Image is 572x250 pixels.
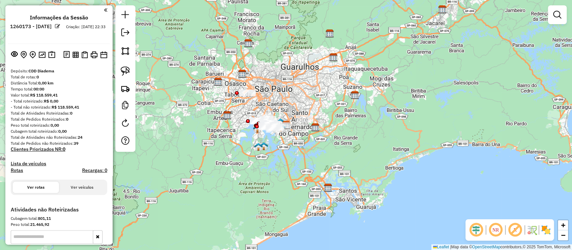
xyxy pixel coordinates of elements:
[99,50,109,60] button: Disponibilidade de veículos
[507,222,523,238] span: Exibir rótulo
[37,50,47,59] button: Otimizar todas as rotas
[541,225,551,235] img: Exibir/Ocultar setores
[265,123,282,130] div: Atividade não roteirizada - PATRICIA DE SOUZA CL
[11,146,107,152] h4: Clientes Priorizados NR:
[526,225,537,235] img: Fluxo de ruas
[561,221,565,229] span: +
[259,123,276,130] div: Atividade não roteirizada - RESTAURANTE e LANCHO
[238,69,247,78] img: CDD São Paulo
[38,216,51,221] strong: 801,11
[11,80,107,86] div: Distância Total:
[119,26,132,41] a: Exportar sessão
[223,111,232,120] img: CDD Embu
[30,222,49,227] strong: 21.465,92
[119,116,132,131] a: Reroteirizar Sessão
[44,99,58,104] strong: R$ 0,00
[63,146,65,152] strong: 0
[11,122,107,128] div: Peso total roteirizado:
[558,230,568,240] a: Zoom out
[11,98,107,104] div: - Total roteirizado:
[351,91,359,100] img: CDD Suzano
[261,120,277,127] div: Atividade não roteirizada - CRM ATACADISTA
[30,14,88,21] h4: Informações da Sessão
[11,116,107,122] div: Total de Pedidos Roteirizados:
[28,50,37,60] button: Adicionar Atividades
[11,134,107,140] div: Total de Atividades não Roteirizadas:
[121,46,130,56] img: Selecionar atividades - polígono
[11,92,107,98] div: Valor total:
[11,215,107,222] div: Cubagem total:
[266,124,282,131] div: Atividade não roteirizada - EDILEUZA CARMO SANTO
[296,115,313,122] div: Atividade não roteirizada - EC REFEICOES EIRELI
[276,118,285,127] img: DS Teste
[74,141,78,146] strong: 39
[262,121,279,128] div: Atividade não roteirizada - SUPERMERCADO GONCALV
[561,231,565,239] span: −
[468,222,484,238] span: Ocultar deslocamento
[11,206,107,213] h4: Atividades não Roteirizadas
[551,8,564,21] a: Exibir filtros
[19,50,28,60] button: Centralizar mapa no depósito ou ponto de apoio
[282,121,291,129] img: CDD Diadema
[28,68,54,73] strong: CDD Diadema
[263,121,280,127] div: Atividade não roteirizada - AGUINALDO SANTOS
[257,114,273,121] div: Atividade não roteirizada - BAR E LANCHES IDALIC
[55,24,60,29] em: Alterar nome da sessão
[472,245,501,249] a: OpenStreetMap
[11,104,107,110] div: - Total não roteirizado:
[258,120,274,126] div: Atividade não roteirizada - MERCADINHO KYO LTDA
[431,244,572,250] div: Map data © contributors,© 2025 TomTom, Microsoft
[329,53,338,62] img: CDD Guarulhos
[37,74,39,79] strong: 0
[214,77,223,86] img: CDD Barueri
[78,135,82,140] strong: 24
[34,86,44,91] strong: 00:00
[13,182,59,193] button: Ver rotas
[324,183,332,192] img: CDD Praia Grande
[325,29,334,38] img: CDI Guarulhos INT
[244,39,253,48] img: CDD Norte
[274,122,291,129] div: Atividade não roteirizada - MERCADO MARQUES
[119,8,132,23] a: Nova sessão e pesquisa
[71,50,80,59] button: Visualizar relatório de Roteirização
[11,222,107,228] div: Peso total:
[266,126,282,133] div: Atividade não roteirizada - LUCIA SARAIVA BARBOS
[450,245,451,249] span: |
[80,50,89,60] button: Visualizar Romaneio
[11,128,107,134] div: Cubagem total roteirizado:
[38,80,54,85] strong: 0,00 km
[250,118,267,124] div: Atividade não roteirizada - SERVLAND COMERCIO DE
[58,129,67,134] strong: 0,00
[121,66,130,76] img: Selecionar atividades - laço
[267,124,284,130] div: Atividade não roteirizada - BRUNO DA SILVA LOPES
[433,245,449,249] a: Leaflet
[59,182,105,193] button: Ver veículos
[261,122,277,128] div: Atividade não roteirizada - MERCADINHO e
[239,89,256,96] div: Atividade não roteirizada - MERCADINHO E ADEGA
[51,123,59,128] strong: 0,00
[11,110,107,116] div: Total de Atividades Roteirizadas:
[11,140,107,146] div: Total de Pedidos não Roteirizados:
[258,123,275,130] div: Atividade não roteirizada - FAM ALVARENGA COMERCIO DE PRODUTOS ALIME
[438,5,447,14] img: CDD São José dos Campos
[119,99,132,114] a: Criar modelo
[121,84,130,93] img: Criar rota
[11,86,107,92] div: Tempo total:
[118,81,133,96] a: Criar rota
[10,23,52,29] h6: 1260173 - [DATE]
[311,123,320,132] img: CDD Maua
[70,111,72,116] strong: 0
[11,168,23,173] h4: Rotas
[488,222,504,238] span: Ocultar NR
[11,68,107,74] div: Depósito:
[259,142,268,150] img: 603 UDC Light Grajau
[82,168,107,173] h4: Recargas: 0
[63,24,108,30] div: Criação: [DATE] 22:33
[11,74,107,80] div: Total de rotas:
[30,92,58,98] strong: R$ 118.559,41
[62,50,71,60] button: Logs desbloquear sessão
[11,161,107,167] h4: Lista de veículos
[89,50,99,60] button: Imprimir Rotas
[258,122,275,129] div: Atividade não roteirizada - JOSE HENRIQUE SOBREI
[52,105,79,110] strong: R$ 118.559,41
